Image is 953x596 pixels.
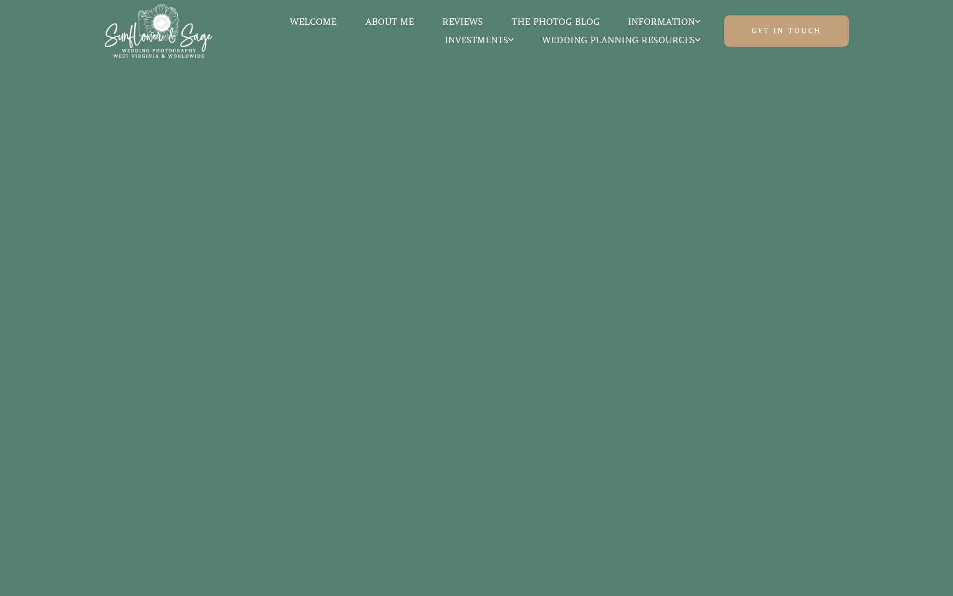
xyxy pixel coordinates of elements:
img: Sunflower & Sage Wedding Photography [104,4,213,59]
span: Get in touch [751,26,821,36]
span: Wedding Planning Resources [542,35,700,45]
a: The Photog Blog [497,15,614,28]
a: About Me [351,15,428,28]
a: Welcome [275,15,351,28]
a: Information [614,15,715,28]
a: Investments [430,34,528,47]
a: Get in touch [724,15,849,46]
span: Information [628,17,700,27]
a: Wedding Planning Resources [528,34,715,47]
a: Reviews [428,15,497,28]
span: Investments [445,35,514,45]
